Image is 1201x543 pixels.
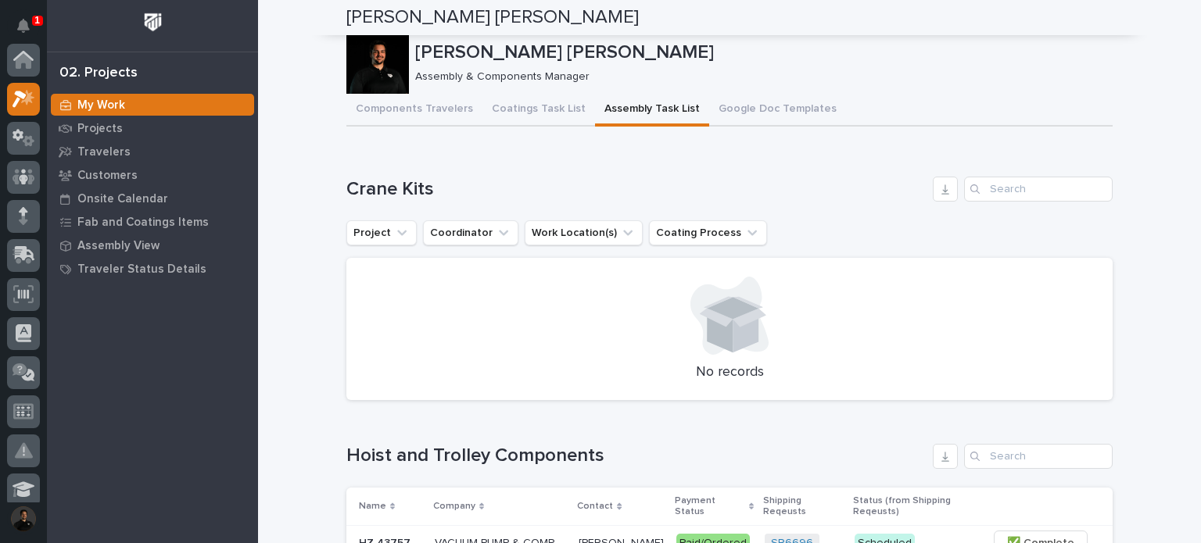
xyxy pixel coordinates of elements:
button: Work Location(s) [525,220,643,245]
a: Assembly View [47,234,258,257]
p: [PERSON_NAME] [PERSON_NAME] [415,41,1106,64]
h2: [PERSON_NAME] [PERSON_NAME] [346,6,639,29]
button: Assembly Task List [595,94,709,127]
button: Project [346,220,417,245]
p: Payment Status [675,492,745,521]
p: My Work [77,98,125,113]
button: users-avatar [7,502,40,535]
a: My Work [47,93,258,116]
button: Coating Process [649,220,767,245]
input: Search [964,177,1113,202]
a: Projects [47,116,258,140]
p: Traveler Status Details [77,263,206,277]
button: Notifications [7,9,40,42]
a: Traveler Status Details [47,257,258,280]
button: Components Travelers [346,94,482,127]
p: Name [359,498,386,515]
p: Shipping Reqeusts [763,492,844,521]
p: No records [365,364,1094,381]
a: Fab and Coatings Items [47,210,258,234]
button: Coordinator [423,220,518,245]
button: Coatings Task List [482,94,595,127]
button: Google Doc Templates [709,94,846,127]
p: Travelers [77,145,131,159]
p: Fab and Coatings Items [77,216,209,230]
p: Contact [577,498,613,515]
p: Onsite Calendar [77,192,168,206]
h1: Hoist and Trolley Components [346,445,927,467]
img: Workspace Logo [138,8,167,37]
div: 02. Projects [59,65,138,82]
h1: Crane Kits [346,178,927,201]
a: Travelers [47,140,258,163]
p: Company [433,498,475,515]
p: Customers [77,169,138,183]
input: Search [964,444,1113,469]
a: Customers [47,163,258,187]
p: Assembly & Components Manager [415,70,1100,84]
a: Onsite Calendar [47,187,258,210]
div: Notifications1 [20,19,40,44]
p: Projects [77,122,123,136]
p: Status (from Shipping Reqeusts) [853,492,977,521]
p: Assembly View [77,239,160,253]
p: 1 [34,15,40,26]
